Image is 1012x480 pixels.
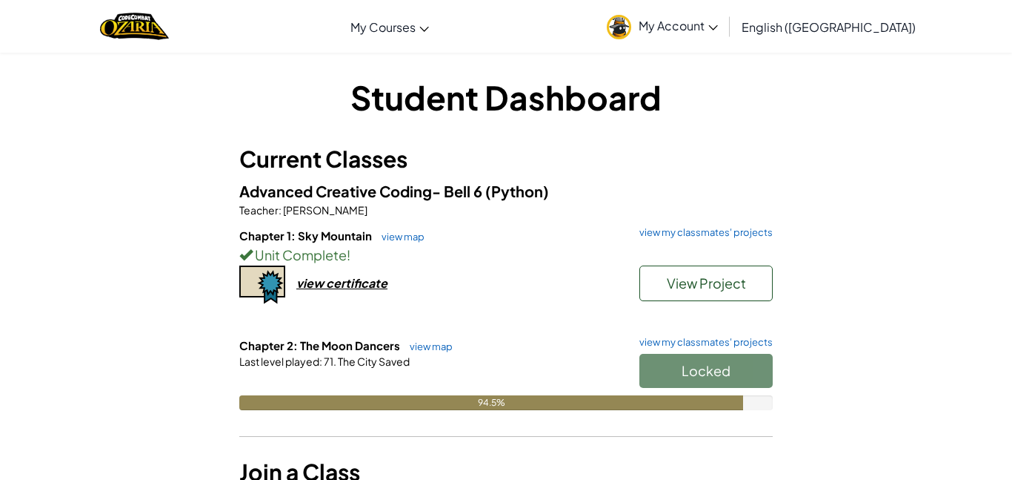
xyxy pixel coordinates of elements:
img: certificate-icon.png [239,266,285,304]
span: My Account [639,18,718,33]
button: View Project [639,266,773,301]
span: Advanced Creative Coding- Bell 6 [239,182,485,200]
span: The City Saved [336,355,410,368]
img: avatar [607,15,631,39]
div: view certificate [296,275,387,291]
h3: Current Classes [239,142,773,176]
span: My Courses [350,19,416,35]
a: My Courses [343,7,436,47]
a: My Account [599,3,725,50]
span: Last level played [239,355,319,368]
span: Teacher [239,203,279,217]
span: Chapter 2: The Moon Dancers [239,338,402,352]
span: : [279,203,282,217]
img: Home [100,11,169,42]
span: Chapter 1: Sky Mountain [239,229,374,243]
a: view my classmates' projects [632,338,773,347]
span: English ([GEOGRAPHIC_DATA]) [742,19,916,35]
a: English ([GEOGRAPHIC_DATA]) [734,7,923,47]
span: (Python) [485,182,549,200]
a: view map [374,231,425,243]
span: 71. [322,355,336,368]
a: Ozaria by CodeCombat logo [100,11,169,42]
span: ! [347,246,350,263]
h1: Student Dashboard [239,74,773,120]
a: view certificate [239,275,387,291]
a: view my classmates' projects [632,228,773,237]
span: Unit Complete [253,246,347,263]
a: view map [402,341,453,352]
span: [PERSON_NAME] [282,203,367,217]
div: 94.5% [239,395,743,410]
span: : [319,355,322,368]
span: View Project [667,274,746,292]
